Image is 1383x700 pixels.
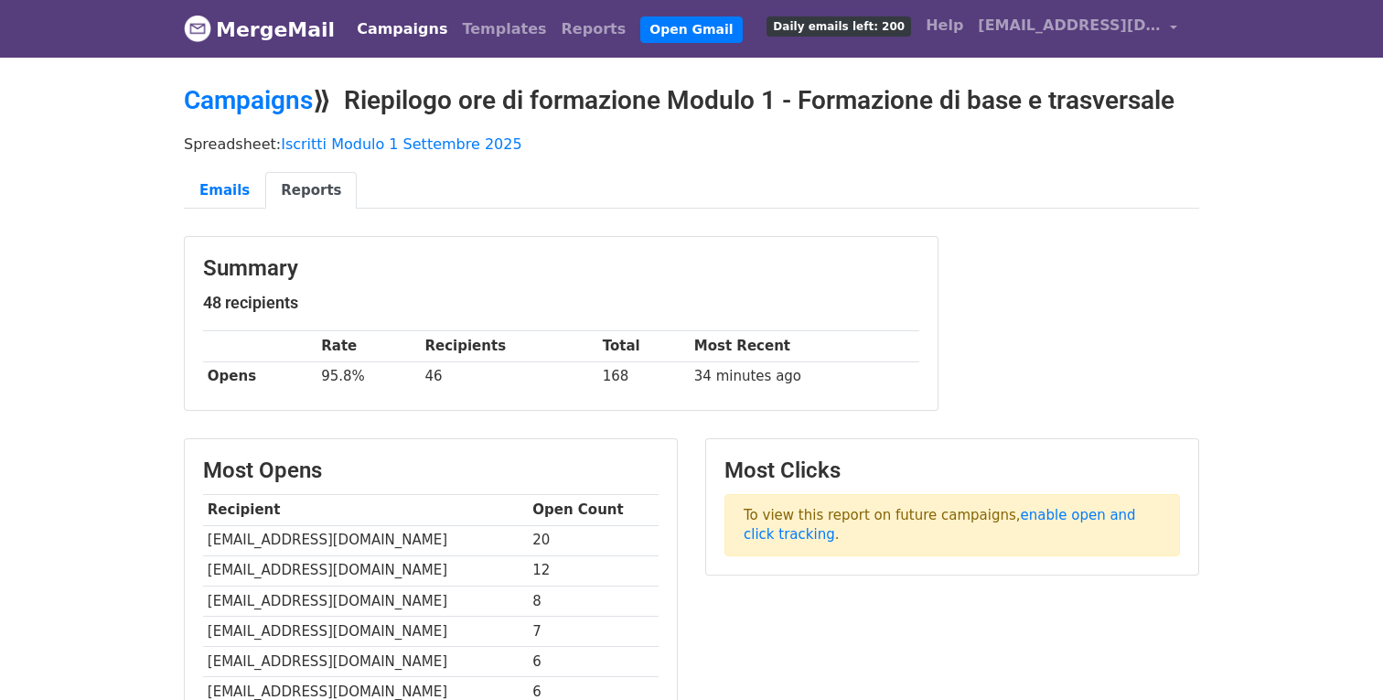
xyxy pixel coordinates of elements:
td: [EMAIL_ADDRESS][DOMAIN_NAME] [203,525,528,555]
img: MergeMail logo [184,15,211,42]
td: [EMAIL_ADDRESS][DOMAIN_NAME] [203,586,528,616]
td: 46 [421,361,598,392]
a: Campaigns [184,85,313,115]
a: Open Gmail [640,16,742,43]
h3: Summary [203,255,919,282]
p: To view this report on future campaigns, . [724,494,1180,556]
td: 20 [528,525,659,555]
td: [EMAIL_ADDRESS][DOMAIN_NAME] [203,555,528,586]
th: Opens [203,361,316,392]
p: Spreadsheet: [184,135,1199,154]
a: Help [918,7,970,44]
th: Rate [316,331,420,361]
td: 95.8% [316,361,420,392]
a: Daily emails left: 200 [759,7,918,44]
td: [EMAIL_ADDRESS][DOMAIN_NAME] [203,616,528,646]
a: Campaigns [349,11,455,48]
a: enable open and click tracking [744,507,1136,543]
th: Recipient [203,495,528,525]
td: [EMAIL_ADDRESS][DOMAIN_NAME] [203,646,528,676]
h3: Most Opens [203,458,659,484]
a: Iscritti Modulo 1 Settembre 2025 [281,135,521,153]
td: 8 [528,586,659,616]
a: Templates [455,11,553,48]
td: 12 [528,555,659,586]
a: Reports [554,11,634,48]
td: 168 [598,361,690,392]
h5: 48 recipients [203,293,919,313]
span: Daily emails left: 200 [767,16,911,37]
h3: Most Clicks [724,458,1180,484]
td: 7 [528,616,659,646]
th: Open Count [528,495,659,525]
a: Emails [184,172,265,210]
th: Total [598,331,690,361]
td: 6 [528,646,659,676]
h2: ⟫ Riepilogo ore di formazione Modulo 1 - Formazione di base e trasversale [184,85,1199,116]
a: Reports [265,172,357,210]
a: MergeMail [184,10,335,48]
th: Most Recent [690,331,919,361]
td: 34 minutes ago [690,361,919,392]
span: [EMAIL_ADDRESS][DOMAIN_NAME] [978,15,1161,37]
a: [EMAIL_ADDRESS][DOMAIN_NAME] [970,7,1185,50]
th: Recipients [421,331,598,361]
